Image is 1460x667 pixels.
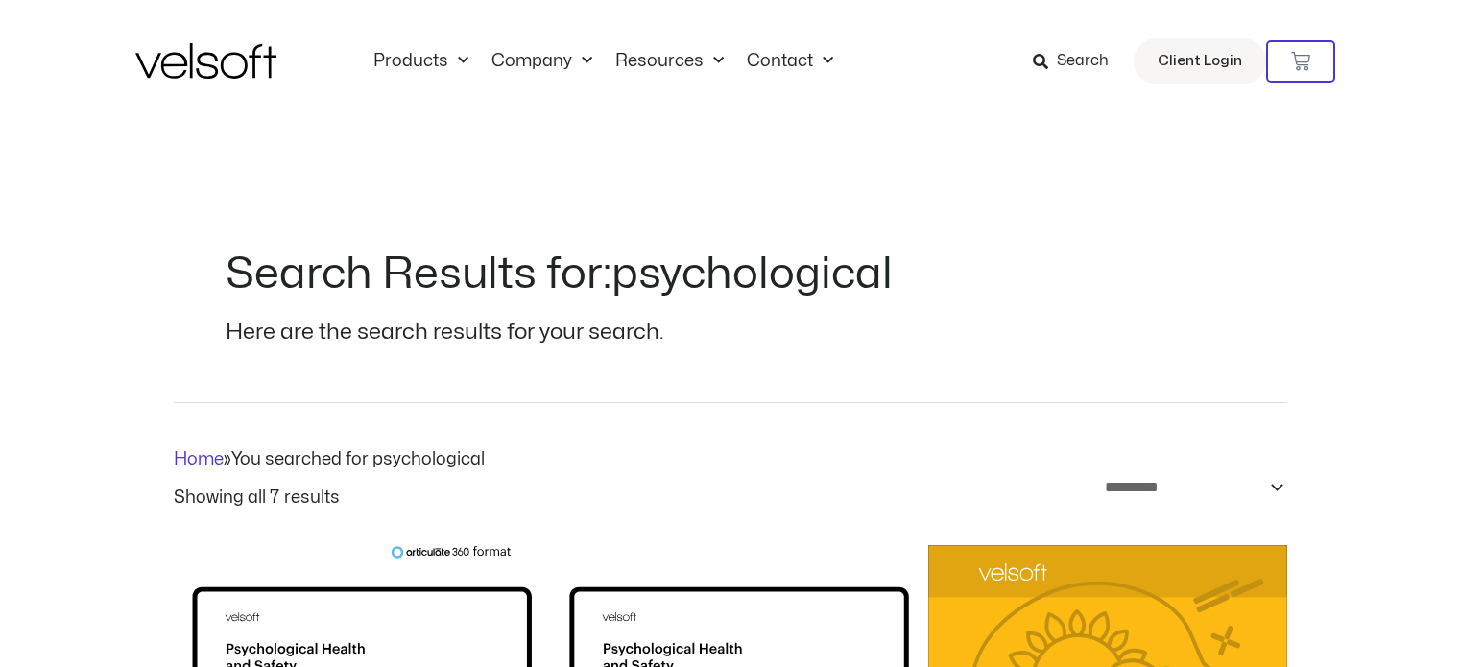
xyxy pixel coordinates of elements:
[735,51,845,72] a: ContactMenu Toggle
[174,489,340,507] p: Showing all 7 results
[362,51,845,72] nav: Menu
[135,43,276,79] img: Velsoft Training Materials
[174,451,485,467] span: »
[1158,49,1242,74] span: Client Login
[480,51,604,72] a: CompanyMenu Toggle
[611,252,893,296] span: psychological
[362,51,480,72] a: ProductsMenu Toggle
[231,451,485,467] span: You searched for psychological
[604,51,735,72] a: ResourcesMenu Toggle
[226,315,1235,351] p: Here are the search results for your search.
[174,451,224,467] a: Home
[1033,45,1122,78] a: Search
[226,244,1235,305] h1: Search Results for:
[1057,49,1109,74] span: Search
[1092,472,1287,502] select: Shop order
[1134,38,1266,84] a: Client Login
